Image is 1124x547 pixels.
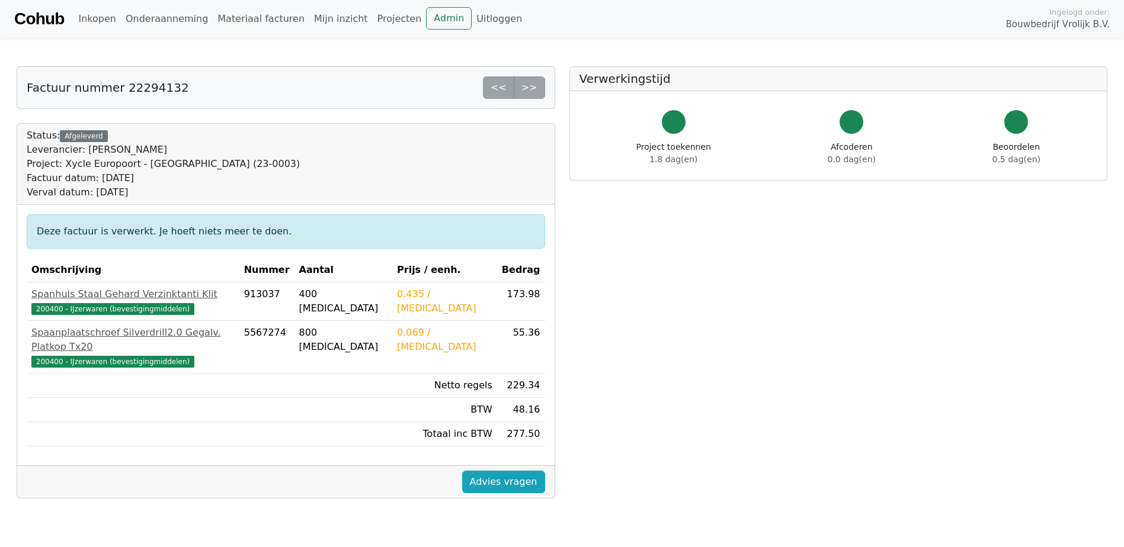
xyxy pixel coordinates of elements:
th: Omschrijving [27,258,239,282]
div: Afgeleverd [60,130,107,142]
td: 5567274 [239,321,294,374]
div: Afcoderen [828,141,876,166]
th: Nummer [239,258,294,282]
td: Netto regels [392,374,497,398]
a: Materiaal facturen [213,7,309,31]
div: Project toekennen [636,141,711,166]
a: Advies vragen [462,471,545,493]
span: Ingelogd onder: [1049,7,1110,18]
a: Admin [426,7,472,30]
h5: Verwerkingstijd [579,72,1098,86]
a: Onderaanneming [121,7,213,31]
div: Leverancier: [PERSON_NAME] [27,143,300,157]
div: 0.069 / [MEDICAL_DATA] [397,326,492,354]
span: 0.5 dag(en) [992,155,1040,164]
td: 48.16 [497,398,545,422]
div: 400 [MEDICAL_DATA] [299,287,388,316]
td: BTW [392,398,497,422]
span: 200400 - IJzerwaren (bevestigingmiddelen) [31,303,194,315]
div: Beoordelen [992,141,1040,166]
div: 0.435 / [MEDICAL_DATA] [397,287,492,316]
span: 1.8 dag(en) [649,155,697,164]
th: Bedrag [497,258,545,282]
td: 173.98 [497,282,545,321]
td: 55.36 [497,321,545,374]
a: Mijn inzicht [309,7,373,31]
td: Totaal inc BTW [392,422,497,446]
div: Factuur datum: [DATE] [27,171,300,185]
span: Bouwbedrijf Vrolijk B.V. [1005,18,1110,31]
a: Projecten [373,7,427,31]
a: Spaanplaatschroef Silverdrill2.0 Gegalv. Platkop Tx20200400 - IJzerwaren (bevestigingmiddelen) [31,326,235,368]
div: 800 [MEDICAL_DATA] [299,326,388,354]
td: 229.34 [497,374,545,398]
div: Spanhuls Staal Gehard Verzinktanti Klit [31,287,235,301]
div: Verval datum: [DATE] [27,185,300,200]
span: 200400 - IJzerwaren (bevestigingmiddelen) [31,356,194,368]
th: Aantal [294,258,392,282]
td: 913037 [239,282,294,321]
div: Deze factuur is verwerkt. Je hoeft niets meer te doen. [27,214,545,249]
th: Prijs / eenh. [392,258,497,282]
span: 0.0 dag(en) [828,155,876,164]
a: Spanhuls Staal Gehard Verzinktanti Klit200400 - IJzerwaren (bevestigingmiddelen) [31,287,235,316]
a: Inkopen [73,7,120,31]
a: Uitloggen [472,7,527,31]
td: 277.50 [497,422,545,446]
a: Cohub [14,5,64,33]
div: Spaanplaatschroef Silverdrill2.0 Gegalv. Platkop Tx20 [31,326,235,354]
h5: Factuur nummer 22294132 [27,81,189,95]
div: Status: [27,128,300,200]
div: Project: Xycle Europoort - [GEOGRAPHIC_DATA] (23-0003) [27,157,300,171]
